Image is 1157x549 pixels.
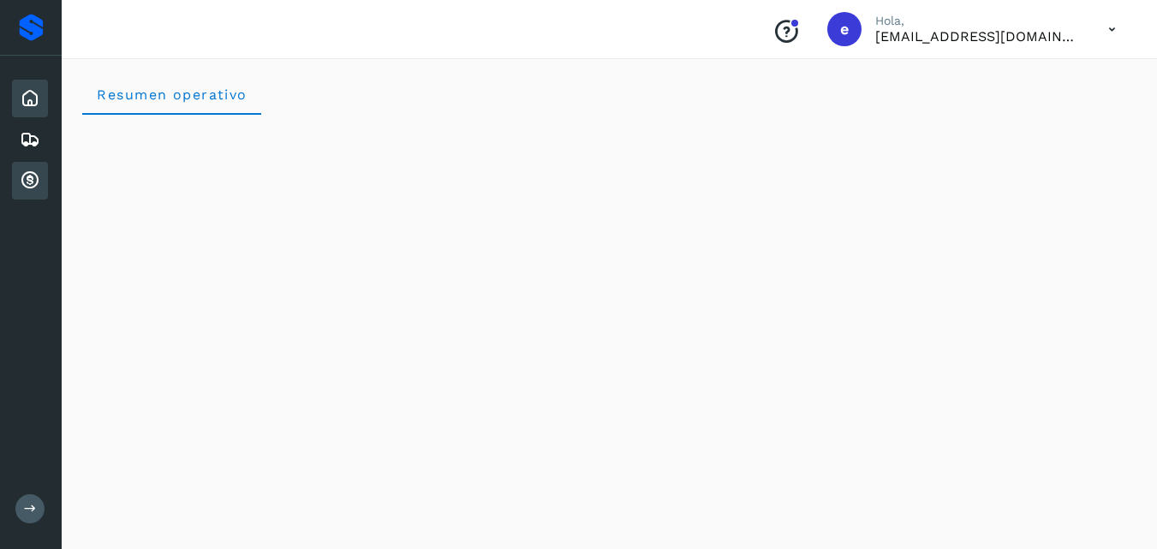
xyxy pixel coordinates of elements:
p: Hola, [875,14,1081,28]
p: ebenezer5009@gmail.com [875,28,1081,45]
div: Inicio [12,80,48,117]
div: Embarques [12,121,48,158]
span: Resumen operativo [96,87,248,103]
div: Cuentas por cobrar [12,162,48,200]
